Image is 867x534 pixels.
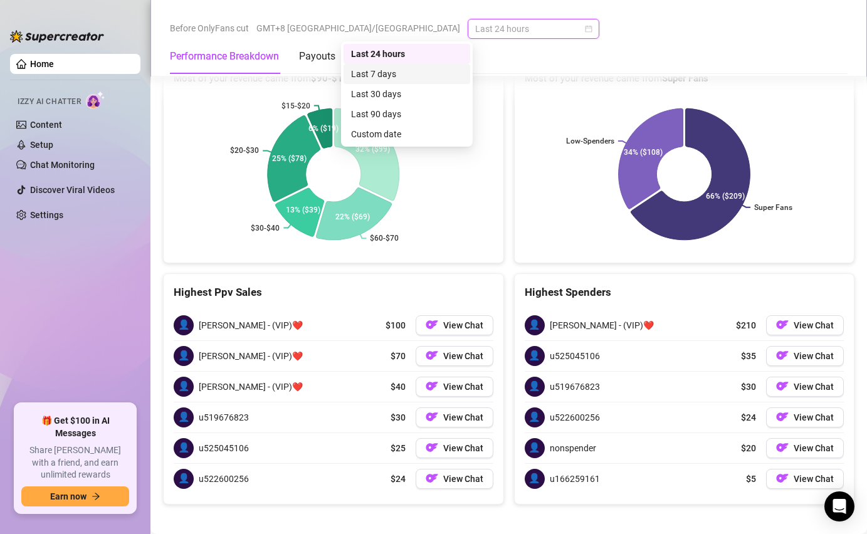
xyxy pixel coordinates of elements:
button: OFView Chat [416,469,493,489]
span: u522600256 [550,411,600,424]
span: u519676823 [199,411,249,424]
text: $15-$20 [281,101,310,110]
span: $5 [746,472,756,486]
span: GMT+8 [GEOGRAPHIC_DATA]/[GEOGRAPHIC_DATA] [256,19,460,38]
span: 👤 [174,407,194,427]
button: OFView Chat [766,346,844,366]
span: $70 [391,349,406,363]
span: arrow-right [92,492,100,501]
button: OFView Chat [416,438,493,458]
div: Highest Ppv Sales [174,284,493,301]
span: View Chat [443,412,483,422]
span: Earn now [50,491,87,501]
span: 👤 [525,407,545,427]
div: Last 24 hours [351,47,463,61]
div: Last 90 days [344,104,470,124]
button: OFView Chat [416,315,493,335]
span: View Chat [443,443,483,453]
button: OFView Chat [766,377,844,397]
span: $35 [741,349,756,363]
span: $210 [736,318,756,332]
span: u522600256 [199,472,249,486]
span: 👤 [174,377,194,397]
text: $20-$30 [230,146,259,155]
a: Content [30,120,62,130]
span: $25 [391,441,406,455]
span: [PERSON_NAME] - (VIP)❤️ [199,380,303,394]
span: $30 [391,411,406,424]
img: OF [426,472,438,484]
span: $40 [391,380,406,394]
span: Most of your revenue came from [525,71,844,86]
a: OFView Chat [416,377,493,397]
img: OF [426,318,438,331]
span: calendar [585,25,592,33]
span: [PERSON_NAME] - (VIP)❤️ [199,318,303,332]
span: View Chat [794,382,834,392]
button: OFView Chat [416,346,493,366]
div: Last 24 hours [344,44,470,64]
a: Discover Viral Videos [30,185,115,195]
button: OFView Chat [766,315,844,335]
img: OF [776,441,789,454]
button: OFView Chat [766,407,844,427]
button: OFView Chat [766,438,844,458]
a: Chat Monitoring [30,160,95,170]
img: OF [776,380,789,392]
img: OF [426,411,438,423]
button: OFView Chat [416,407,493,427]
div: Payouts [299,49,335,64]
img: OF [776,318,789,331]
div: Last 90 days [351,107,463,121]
img: AI Chatter [86,91,105,109]
text: Super Fans [754,203,792,212]
span: 👤 [525,377,545,397]
span: Last 24 hours [475,19,592,38]
span: u525045106 [550,349,600,363]
span: 👤 [525,346,545,366]
span: u519676823 [550,380,600,394]
a: Home [30,59,54,69]
span: 👤 [174,315,194,335]
span: 👤 [174,346,194,366]
img: OF [426,380,438,392]
span: 👤 [525,438,545,458]
span: View Chat [794,443,834,453]
div: Open Intercom Messenger [824,491,854,521]
span: View Chat [443,320,483,330]
span: View Chat [443,351,483,361]
b: $90-$100 [311,73,354,84]
span: Share [PERSON_NAME] with a friend, and earn unlimited rewards [21,444,129,481]
a: Settings [30,210,63,220]
span: View Chat [443,474,483,484]
span: $20 [741,441,756,455]
span: 🎁 Get $100 in AI Messages [21,415,129,439]
img: OF [776,472,789,484]
div: Last 30 days [351,87,463,101]
span: View Chat [794,351,834,361]
span: $24 [391,472,406,486]
span: View Chat [794,412,834,422]
span: 👤 [525,469,545,489]
span: View Chat [794,320,834,330]
img: OF [776,411,789,423]
span: [PERSON_NAME] - (VIP)❤️ [550,318,654,332]
div: Last 7 days [344,64,470,84]
span: Izzy AI Chatter [18,96,81,108]
img: logo-BBDzfeDw.svg [10,30,104,43]
span: $30 [741,380,756,394]
b: Super Fans [662,73,708,84]
text: Low-Spenders [566,137,614,145]
span: Before OnlyFans cut [170,19,249,38]
img: OF [776,349,789,362]
a: OFView Chat [766,469,844,489]
a: Setup [30,140,53,150]
div: Custom date [351,127,463,141]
